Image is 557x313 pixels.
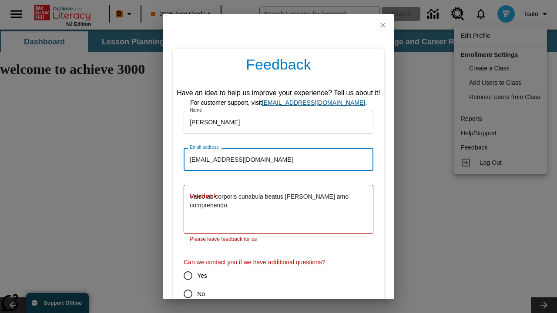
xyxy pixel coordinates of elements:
p: Please leave feedback for us [190,235,367,244]
a: support, will open in new browser tab [262,99,365,106]
div: For customer support, visit . [177,98,380,107]
div: contact-permission [184,266,373,303]
div: Have an idea to help us improve your experience? Tell us about it! [177,88,380,98]
label: Name [190,107,202,113]
span: Yes [197,271,207,280]
span: No [197,290,205,299]
button: close [372,14,394,37]
h4: Feedback [173,49,384,84]
label: Email address [190,144,219,150]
